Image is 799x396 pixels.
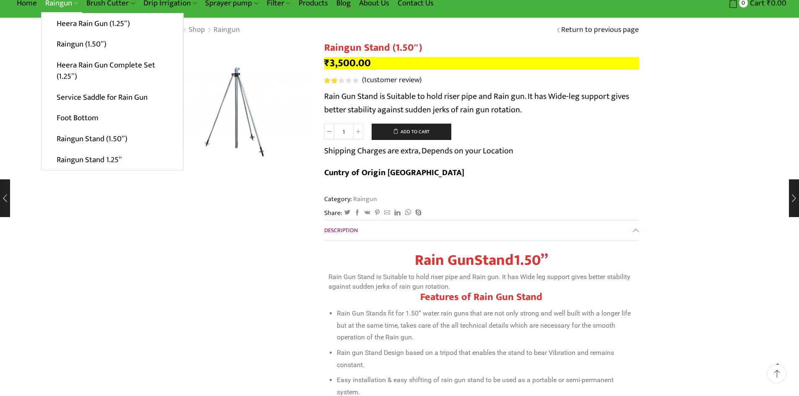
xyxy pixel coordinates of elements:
nav: Breadcrumb [161,25,240,36]
a: Raingun [213,25,240,36]
p: Shipping Charges are extra, Depends on your Location [324,144,513,158]
strong: Rain Gun 1.50” [415,248,548,273]
a: (1customer review) [362,75,422,86]
div: Rated 2.00 out of 5 [324,78,358,83]
button: Add to cart [372,124,451,140]
p: Rain Gun Stand is Suitable to hold riser pipe and Rain gun. It has Wide-leg support gives better ... [324,90,639,116]
a: Heera Rain Gun Complete Set (1.25″) [42,55,183,87]
span: Description [324,225,358,235]
a: Raingun Stand 1.25″ [42,149,183,170]
b: Cuntry of Origin [GEOGRAPHIC_DATA] [324,166,464,180]
a: Raingun Stand (1.50″) [42,129,183,150]
span: Rated out of 5 based on customer rating [324,78,338,83]
strong: Features of Rain Gun Stand [420,289,542,305]
h1: Raingun Stand (1.50″) [324,42,639,54]
input: Product quantity [334,124,353,140]
a: Foot Bottom [42,108,183,129]
li: Rain gun Stand Design based on a tripod that enables the stand to bear Vibration and remains cons... [337,347,635,371]
a: Raingun [352,194,377,204]
a: Description [324,220,639,241]
span: Share: [324,208,342,218]
a: Shop [188,25,206,36]
span: 1 [324,78,360,83]
bdi: 3,500.00 [324,54,371,72]
span: Stand [474,248,514,273]
span: ₹ [324,54,330,72]
li: Rain Gun Stands fit for 1.50” water rain guns that are not only strong and well built with a long... [337,308,635,344]
span: Category: [324,194,377,204]
span: 1 [364,74,367,86]
a: Return to previous page [561,25,639,36]
a: Raingun (1.50″) [42,34,183,55]
a: Heera Rain Gun (1.25″) [42,13,183,34]
a: Service Saddle for Rain Gun [42,87,183,108]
